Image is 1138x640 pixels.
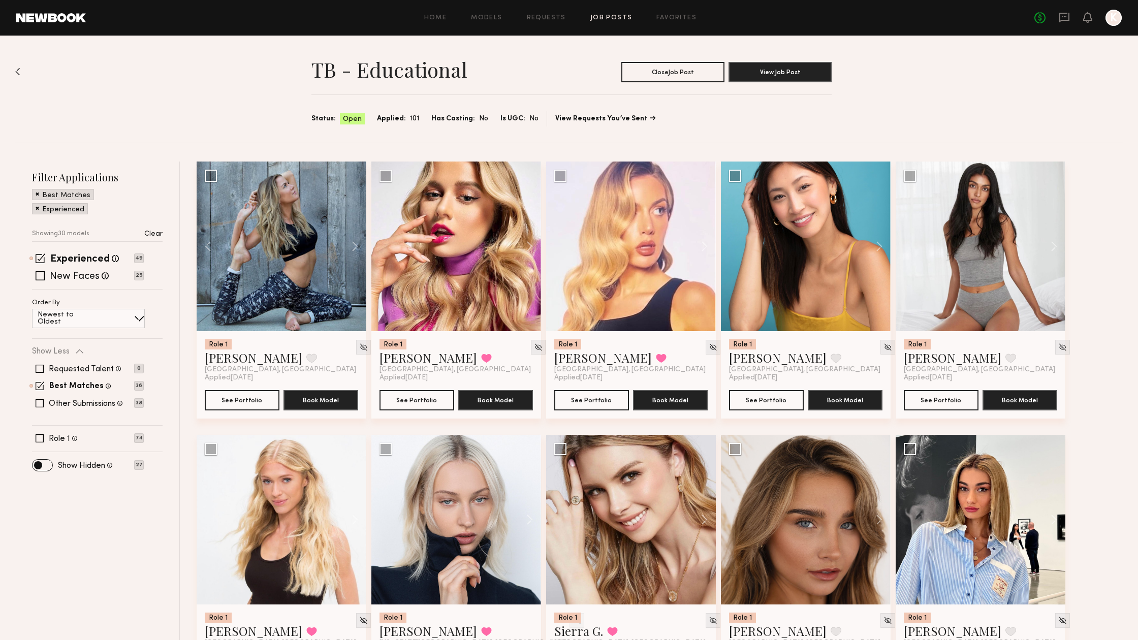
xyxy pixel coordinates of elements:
button: See Portfolio [729,390,804,410]
label: Other Submissions [49,400,115,408]
a: Book Model [283,395,358,404]
span: [GEOGRAPHIC_DATA], [GEOGRAPHIC_DATA] [554,366,706,374]
a: K [1105,10,1122,26]
a: Sierra G. [554,623,603,639]
a: Book Model [983,395,1057,404]
a: Requests [527,15,566,21]
button: See Portfolio [205,390,279,410]
div: Role 1 [904,613,931,623]
p: 74 [134,433,144,443]
label: New Faces [50,272,100,282]
button: CloseJob Post [621,62,724,82]
div: Applied [DATE] [205,374,358,382]
a: [PERSON_NAME] [554,349,652,366]
button: Book Model [808,390,882,410]
p: 27 [134,460,144,470]
div: Role 1 [729,613,756,623]
div: Role 1 [554,613,581,623]
p: 36 [134,381,144,391]
a: Book Model [808,395,882,404]
button: View Job Post [729,62,832,82]
img: Unhide Model [1058,616,1067,625]
button: Book Model [458,390,533,410]
p: Best Matches [42,192,90,199]
a: Job Posts [590,15,633,21]
img: Unhide Model [359,343,368,351]
span: Open [343,114,362,124]
img: Back to previous page [15,68,20,76]
a: [PERSON_NAME] [729,349,827,366]
div: Role 1 [205,613,232,623]
label: Show Hidden [58,462,105,470]
p: 0 [134,364,144,373]
span: Has Casting: [431,113,475,124]
label: Requested Talent [49,365,114,373]
img: Unhide Model [709,343,717,351]
img: Unhide Model [883,343,892,351]
span: [GEOGRAPHIC_DATA], [GEOGRAPHIC_DATA] [205,366,356,374]
span: Is UGC: [500,113,525,124]
p: Newest to Oldest [38,311,98,326]
div: Role 1 [554,339,581,349]
div: Role 1 [380,613,406,623]
a: Favorites [656,15,697,21]
a: Models [471,15,502,21]
p: 49 [134,253,144,263]
span: [GEOGRAPHIC_DATA], [GEOGRAPHIC_DATA] [380,366,531,374]
a: [PERSON_NAME] [904,623,1001,639]
a: Book Model [633,395,708,404]
div: Applied [DATE] [904,374,1057,382]
p: Show Less [32,347,70,356]
div: Role 1 [205,339,232,349]
button: Book Model [283,390,358,410]
img: Unhide Model [1058,343,1067,351]
div: Role 1 [729,339,756,349]
p: Experienced [42,206,84,213]
a: [PERSON_NAME] [729,623,827,639]
div: Role 1 [904,339,931,349]
span: 101 [410,113,419,124]
img: Unhide Model [883,616,892,625]
button: Book Model [983,390,1057,410]
span: Status: [311,113,336,124]
button: Book Model [633,390,708,410]
p: 38 [134,398,144,408]
p: 25 [134,271,144,280]
img: Unhide Model [359,616,368,625]
img: Unhide Model [534,343,543,351]
p: Order By [32,300,60,306]
p: Clear [144,231,163,238]
span: No [479,113,488,124]
div: Applied [DATE] [729,374,882,382]
button: See Portfolio [380,390,454,410]
span: Applied: [377,113,406,124]
span: [GEOGRAPHIC_DATA], [GEOGRAPHIC_DATA] [904,366,1055,374]
div: Applied [DATE] [380,374,533,382]
a: See Portfolio [904,390,978,410]
div: Applied [DATE] [554,374,708,382]
a: Book Model [458,395,533,404]
a: [PERSON_NAME] [205,623,302,639]
a: [PERSON_NAME] [380,349,477,366]
a: [PERSON_NAME] [205,349,302,366]
span: [GEOGRAPHIC_DATA], [GEOGRAPHIC_DATA] [729,366,880,374]
a: Home [424,15,447,21]
h2: Filter Applications [32,170,163,184]
label: Experienced [50,254,110,265]
a: [PERSON_NAME] [904,349,1001,366]
span: No [529,113,539,124]
a: [PERSON_NAME] [380,623,477,639]
button: See Portfolio [554,390,629,410]
h1: TB - Educational [311,57,467,82]
label: Role 1 [49,435,70,443]
div: Role 1 [380,339,406,349]
p: Showing 30 models [32,231,89,237]
img: Unhide Model [709,616,717,625]
a: View Requests You’ve Sent [555,115,655,122]
label: Best Matches [49,382,104,391]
